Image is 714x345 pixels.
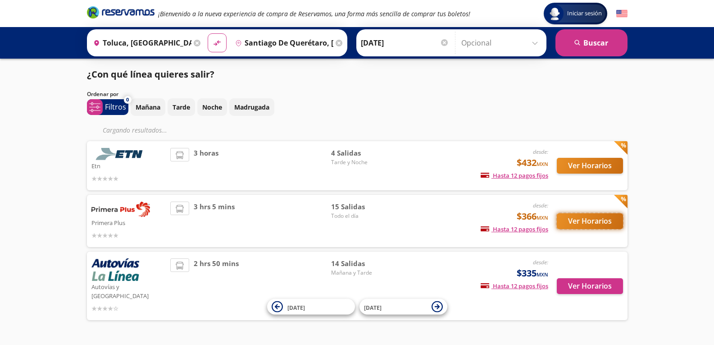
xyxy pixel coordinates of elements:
p: Mañana [136,102,160,112]
button: Ver Horarios [557,278,623,294]
input: Buscar Destino [232,32,333,54]
span: 15 Salidas [331,202,394,212]
button: Buscar [555,29,628,56]
span: Todo el día [331,212,394,220]
span: Hasta 12 pagos fijos [481,282,548,290]
p: Etn [91,160,166,171]
em: desde: [533,258,548,266]
small: MXN [537,214,548,221]
button: [DATE] [359,299,447,315]
span: Tarde y Noche [331,158,394,166]
span: 3 horas [194,148,218,184]
button: Madrugada [229,98,274,116]
span: [DATE] [287,304,305,311]
span: 14 Salidas [331,258,394,269]
button: Ver Horarios [557,158,623,174]
span: Hasta 12 pagos fijos [481,225,548,233]
span: Mañana y Tarde [331,269,394,277]
input: Elegir Fecha [361,32,449,54]
button: [DATE] [267,299,355,315]
img: Autovías y La Línea [91,258,139,281]
p: Filtros [105,101,126,112]
input: Buscar Origen [90,32,191,54]
em: Cargando resultados ... [103,126,167,134]
input: Opcional [461,32,542,54]
p: Noche [202,102,222,112]
span: 4 Salidas [331,148,394,158]
img: Etn [91,148,150,160]
span: 3 hrs 5 mins [194,202,235,240]
p: Ordenar por [87,90,118,98]
img: Primera Plus [91,202,150,217]
span: $432 [517,156,548,170]
p: Madrugada [234,102,269,112]
span: 2 hrs 50 mins [194,258,239,313]
span: [DATE] [364,304,382,311]
button: Noche [197,98,227,116]
span: Iniciar sesión [564,9,605,18]
span: Hasta 12 pagos fijos [481,171,548,179]
button: Tarde [168,98,195,116]
p: Primera Plus [91,217,166,228]
span: 0 [126,96,129,104]
button: 0Filtros [87,99,128,115]
span: $335 [517,267,548,280]
button: Ver Horarios [557,213,623,229]
small: MXN [537,271,548,278]
a: Brand Logo [87,5,155,22]
p: ¿Con qué línea quieres salir? [87,68,214,81]
button: Mañana [131,98,165,116]
span: $366 [517,210,548,223]
button: English [616,8,628,19]
p: Tarde [173,102,190,112]
em: desde: [533,202,548,209]
small: MXN [537,161,548,167]
em: ¡Bienvenido a la nueva experiencia de compra de Reservamos, una forma más sencilla de comprar tus... [158,9,470,18]
i: Brand Logo [87,5,155,19]
p: Autovías y [GEOGRAPHIC_DATA] [91,281,166,300]
em: desde: [533,148,548,156]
